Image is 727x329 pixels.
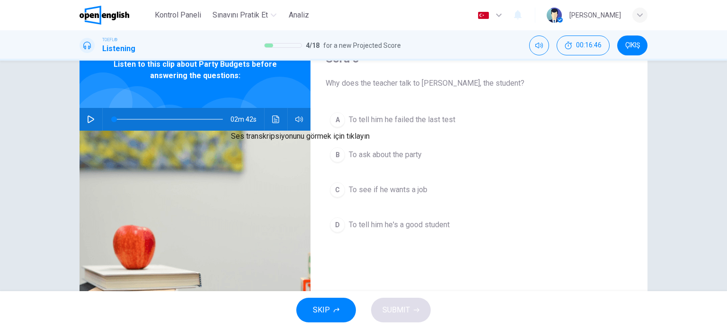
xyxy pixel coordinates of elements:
[326,213,632,237] button: DTo tell him he's a good student
[326,143,632,167] button: BTo ask about the party
[313,303,330,317] span: SKIP
[296,298,356,322] button: SKIP
[155,9,201,21] span: Kontrol Paneli
[213,9,268,21] span: Sınavını Pratik Et
[330,182,345,197] div: C
[569,9,621,21] div: [PERSON_NAME]
[151,7,205,24] button: Kontrol Paneli
[268,108,284,131] button: Ses transkripsiyonunu görmek için tıklayın
[80,6,151,25] a: OpenEnglish logo
[625,42,640,49] span: ÇIKIŞ
[617,36,647,55] button: ÇIKIŞ
[529,36,549,55] div: Mute
[478,12,489,19] img: tr
[102,43,135,54] h1: Listening
[326,108,632,132] button: ATo tell him he failed the last test
[80,6,129,25] img: OpenEnglish logo
[557,36,610,55] button: 00:16:46
[330,147,345,162] div: B
[349,219,450,231] span: To tell him he's a good student
[330,112,345,127] div: A
[209,7,280,24] button: Sınavını Pratik Et
[231,108,264,131] span: 02m 42s
[547,8,562,23] img: Profile picture
[349,184,427,196] span: To see if he wants a job
[110,59,280,81] span: Listen to this clip about Party Budgets before answering the questions:
[289,9,309,21] span: Analiz
[349,149,422,160] span: To ask about the party
[102,36,117,43] span: TOEFL®
[323,40,401,51] span: for a new Projected Score
[306,40,319,51] span: 4 / 18
[326,78,632,89] span: Why does the teacher talk to [PERSON_NAME], the student?
[330,217,345,232] div: D
[349,114,455,125] span: To tell him he failed the last test
[326,178,632,202] button: CTo see if he wants a job
[576,42,602,49] span: 00:16:46
[284,7,314,24] button: Analiz
[557,36,610,55] div: Hide
[231,131,370,142] div: Ses transkripsiyonunu görmek için tıklayın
